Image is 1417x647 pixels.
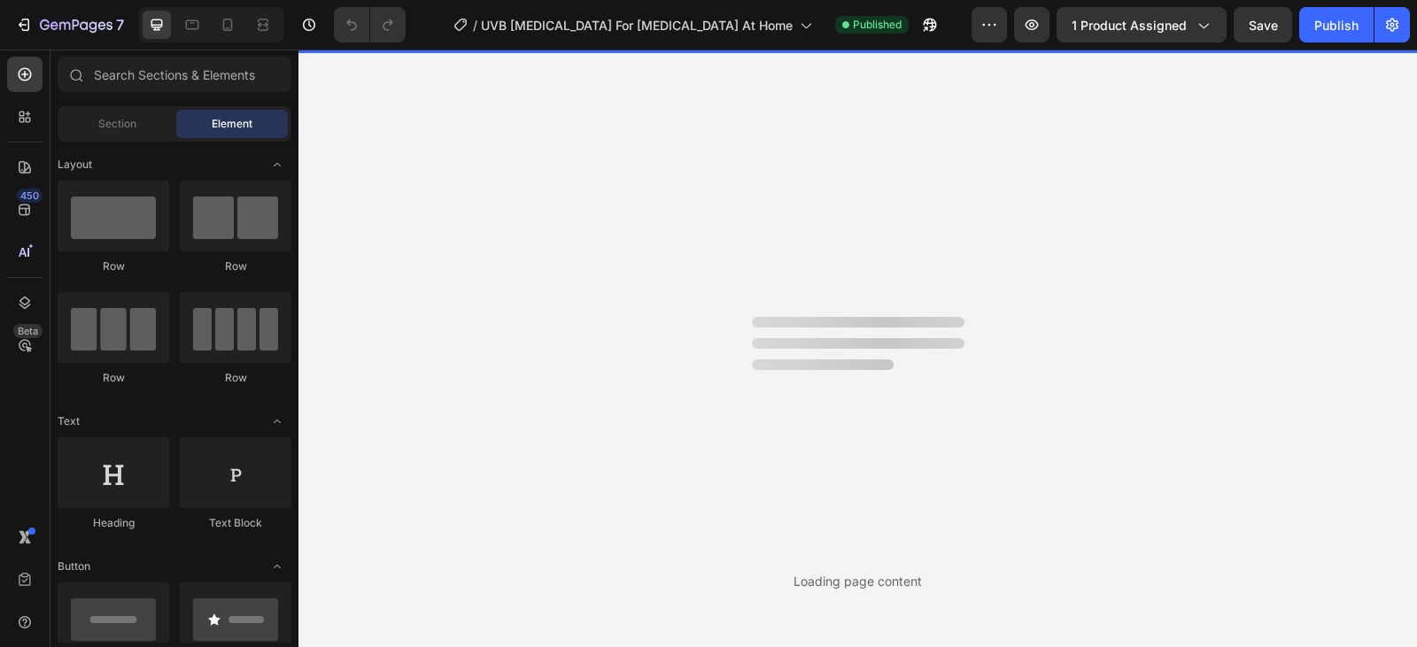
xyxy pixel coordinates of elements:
[1314,16,1359,35] div: Publish
[481,16,793,35] span: UVB [MEDICAL_DATA] For [MEDICAL_DATA] At Home
[1057,7,1227,42] button: 1 product assigned
[58,258,169,274] div: Row
[1072,16,1187,35] span: 1 product assigned
[58,57,291,92] input: Search Sections & Elements
[473,16,477,35] span: /
[58,370,169,386] div: Row
[13,324,43,338] div: Beta
[58,157,92,173] span: Layout
[58,558,90,574] span: Button
[180,258,291,274] div: Row
[1299,7,1374,42] button: Publish
[794,572,922,590] div: Loading page content
[116,14,124,35] p: 7
[98,116,136,132] span: Section
[180,515,291,531] div: Text Block
[58,515,169,531] div: Heading
[212,116,252,132] span: Element
[180,370,291,386] div: Row
[1234,7,1292,42] button: Save
[334,7,406,42] div: Undo/Redo
[263,552,291,581] span: Toggle open
[17,189,43,203] div: 450
[58,413,80,429] span: Text
[263,407,291,435] span: Toggle open
[853,17,902,33] span: Published
[7,7,132,42] button: 7
[263,150,291,179] span: Toggle open
[1249,18,1278,33] span: Save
